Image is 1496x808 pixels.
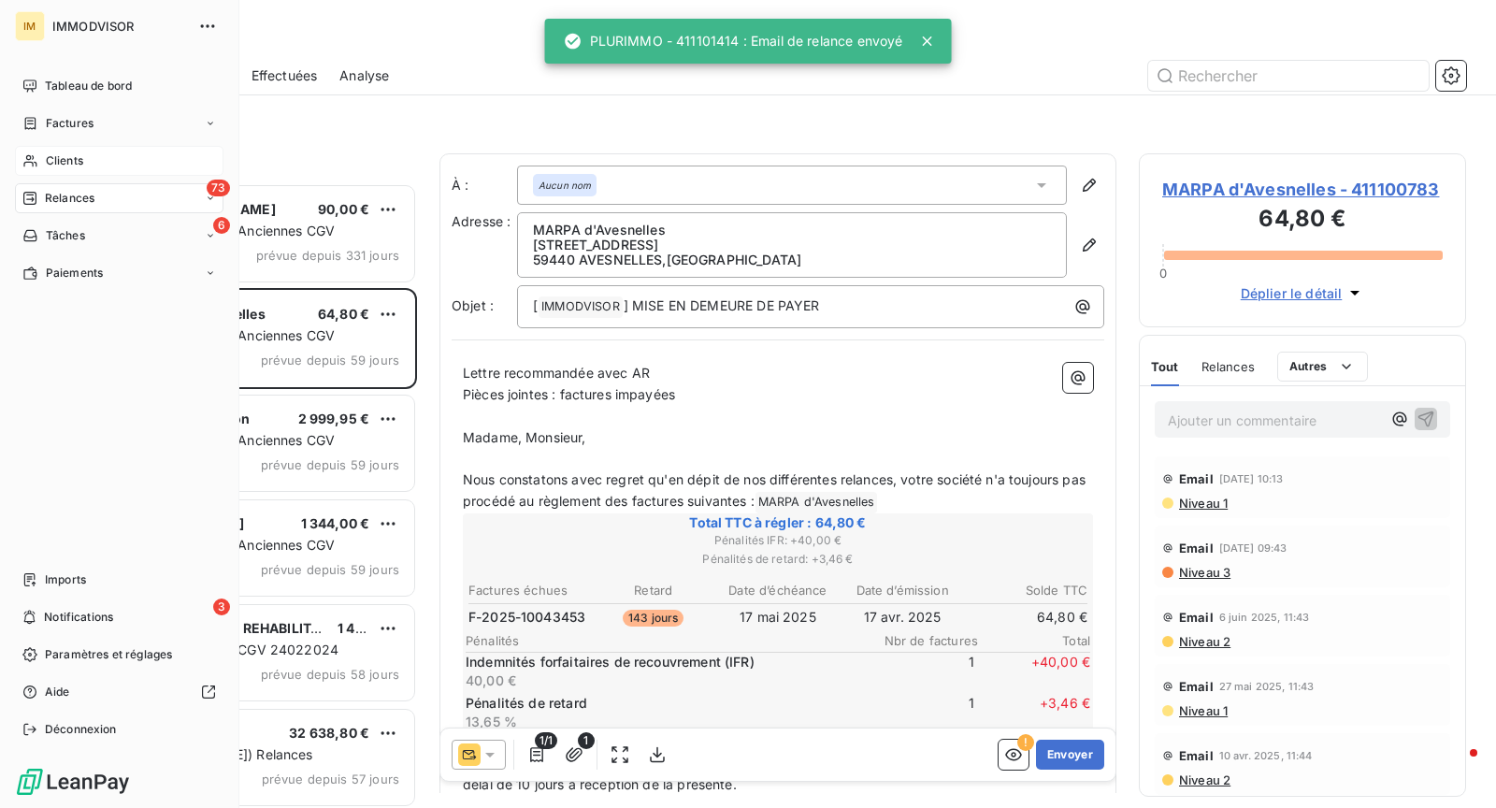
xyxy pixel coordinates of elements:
[467,581,590,600] th: Factures échues
[463,755,1091,792] span: En conséquence, nous vous mettons en demeure de régler la somme de € ( centimes), dans un délai d...
[862,653,974,690] span: 1
[624,297,820,313] span: ] MISE EN DEMEURE DE PAYER
[289,725,369,741] span: 32 638,80 €
[466,671,858,690] p: 40,00 €
[862,694,974,731] span: 1
[866,633,978,648] span: Nbr de factures
[15,11,45,41] div: IM
[533,223,1051,238] p: MARPA d'Avesnelles
[261,457,399,472] span: prévue depuis 59 jours
[1219,612,1310,623] span: 6 juin 2025, 11:43
[468,608,585,627] span: F-2025-10043453
[339,66,389,85] span: Analyse
[45,721,117,738] span: Déconnexion
[1219,542,1287,554] span: [DATE] 09:43
[261,667,399,682] span: prévue depuis 58 jours
[1036,740,1104,770] button: Envoyer
[1277,352,1368,382] button: Autres
[46,265,103,281] span: Paiements
[564,24,903,58] div: PLURIMMO - 411101414 : Email de relance envoyé
[966,607,1088,628] td: 64,80 €
[466,653,858,671] p: Indemnités forfaitaires de recouvrement (IFR)
[533,238,1051,252] p: [STREET_ADDRESS]
[1219,750,1313,761] span: 10 avr. 2025, 11:44
[44,609,113,626] span: Notifications
[466,513,1090,532] span: Total TTC à régler : 64,80 €
[533,297,538,313] span: [
[46,227,85,244] span: Tâches
[52,19,187,34] span: IMMODVISOR
[978,633,1090,648] span: Total
[452,213,511,229] span: Adresse :
[207,180,230,196] span: 73
[716,607,839,628] td: 17 mai 2025
[1148,61,1429,91] input: Rechercher
[533,252,1051,267] p: 59440 AVESNELLES , [GEOGRAPHIC_DATA]
[841,607,964,628] td: 17 avr. 2025
[301,515,370,531] span: 1 344,00 €
[466,633,866,648] span: Pénalités
[1177,634,1230,649] span: Niveau 2
[1179,471,1214,486] span: Email
[15,677,223,707] a: Aide
[1201,359,1255,374] span: Relances
[45,571,86,588] span: Imports
[1235,282,1371,304] button: Déplier le détail
[466,694,858,713] p: Pénalités de retard
[298,411,370,426] span: 2 999,95 €
[592,581,714,600] th: Retard
[1179,541,1214,555] span: Email
[1162,202,1443,239] h3: 64,80 €
[15,767,131,797] img: Logo LeanPay
[46,152,83,169] span: Clients
[978,653,1090,690] span: + 40,00 €
[1159,266,1167,281] span: 0
[338,620,407,636] span: 1 452,00 €
[978,694,1090,731] span: + 3,46 €
[1219,681,1315,692] span: 27 mai 2025, 11:43
[1177,703,1228,718] span: Niveau 1
[213,217,230,234] span: 6
[1179,748,1214,763] span: Email
[45,78,132,94] span: Tableau de bord
[539,179,591,192] em: Aucun nom
[1151,359,1179,374] span: Tout
[452,297,494,313] span: Objet :
[452,176,517,195] label: À :
[466,532,1090,549] span: Pénalités IFR : + 40,00 €
[45,646,172,663] span: Paramètres et réglages
[262,772,399,786] span: prévue depuis 57 jours
[841,581,964,600] th: Date d’émission
[463,471,1089,509] span: Nous constatons avec regret qu'en dépit de nos différentes relances, votre société n'a toujours p...
[45,190,94,207] span: Relances
[578,732,595,749] span: 1
[1177,772,1230,787] span: Niveau 2
[535,732,557,749] span: 1/1
[318,306,369,322] span: 64,80 €
[318,201,369,217] span: 90,00 €
[966,581,1088,600] th: Solde TTC
[1219,473,1284,484] span: [DATE] 10:13
[45,684,70,700] span: Aide
[1177,565,1230,580] span: Niveau 3
[90,183,417,808] div: grid
[466,551,1090,568] span: Pénalités de retard : + 3,46 €
[46,115,93,132] span: Factures
[252,66,318,85] span: Effectuées
[466,713,858,731] p: 13,65 %
[463,386,675,402] span: Pièces jointes : factures impayées
[261,353,399,368] span: prévue depuis 59 jours
[755,492,878,513] span: MARPA d'Avesnelles
[716,581,839,600] th: Date d’échéance
[213,599,230,615] span: 3
[1162,177,1443,202] span: MARPA d'Avesnelles - 411100783
[1177,496,1228,511] span: Niveau 1
[1179,610,1214,625] span: Email
[256,248,399,263] span: prévue depuis 331 jours
[1241,283,1343,303] span: Déplier le détail
[1432,744,1477,789] iframe: Intercom live chat
[1179,679,1214,694] span: Email
[463,365,650,381] span: Lettre recommandée avec AR
[261,562,399,577] span: prévue depuis 59 jours
[539,296,623,318] span: IMMODVISOR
